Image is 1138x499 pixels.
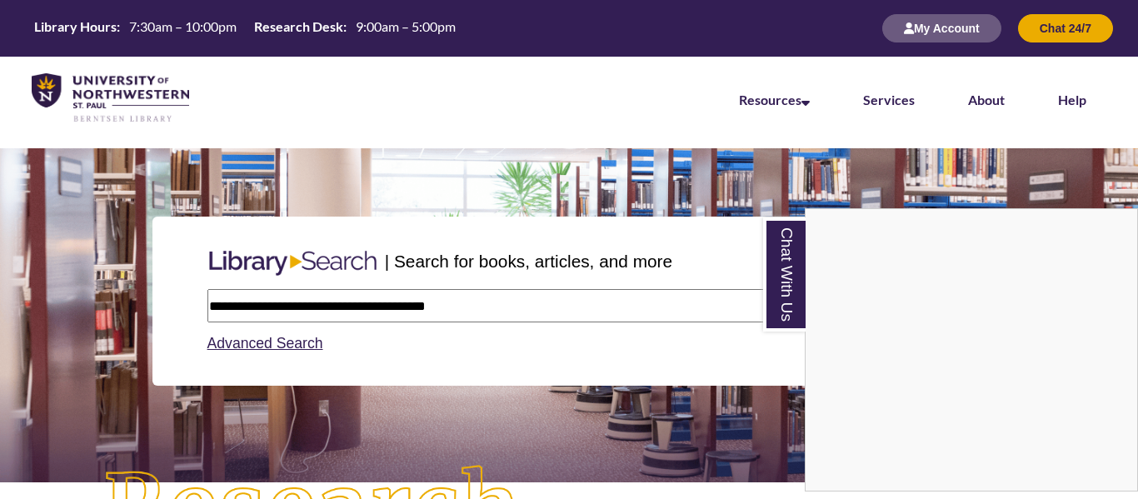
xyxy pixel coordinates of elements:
a: Resources [739,92,810,107]
a: Chat With Us [763,217,806,332]
a: Services [863,92,915,107]
a: About [968,92,1005,107]
img: UNWSP Library Logo [32,73,189,123]
div: Chat With Us [805,208,1138,492]
iframe: Chat Widget [806,209,1137,491]
a: Help [1058,92,1086,107]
